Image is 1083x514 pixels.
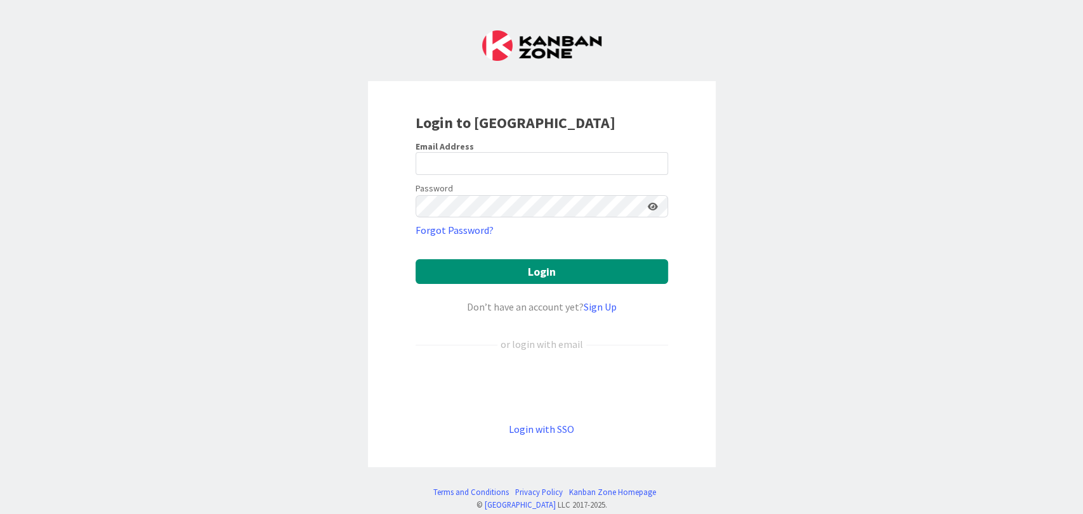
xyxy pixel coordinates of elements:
[427,499,656,511] div: © LLC 2017- 2025 .
[584,300,617,313] a: Sign Up
[433,486,509,498] a: Terms and Conditions
[416,141,474,152] label: Email Address
[509,423,574,435] a: Login with SSO
[515,486,563,498] a: Privacy Policy
[485,499,556,510] a: [GEOGRAPHIC_DATA]
[482,30,601,61] img: Kanban Zone
[497,337,586,352] div: or login with email
[416,259,668,284] button: Login
[416,299,668,314] div: Don’t have an account yet?
[416,182,453,195] label: Password
[569,486,656,498] a: Kanban Zone Homepage
[409,373,674,401] iframe: Bouton "Se connecter avec Google"
[416,113,615,132] b: Login to [GEOGRAPHIC_DATA]
[416,222,494,238] a: Forgot Password?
